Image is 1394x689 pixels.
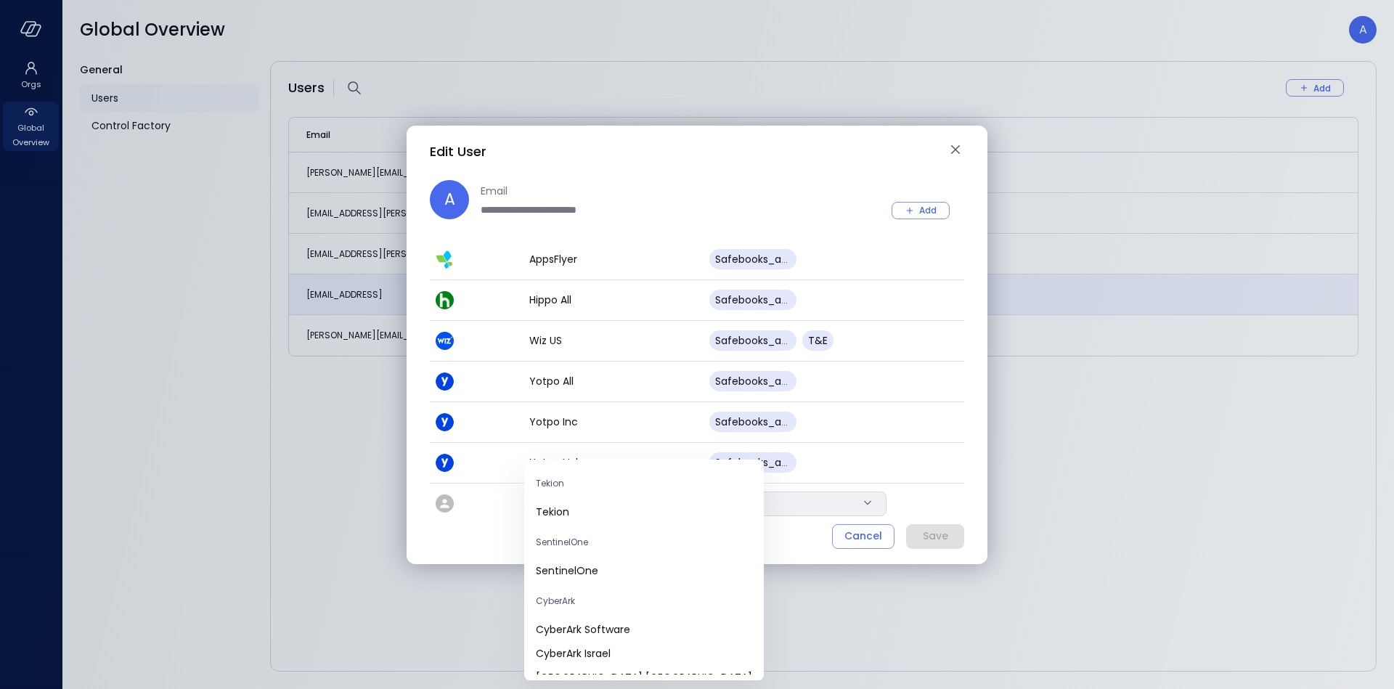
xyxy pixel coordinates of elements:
[536,477,564,489] span: Tekion
[536,595,575,607] span: CyberArk
[536,536,588,548] span: SentinelOne
[536,670,752,685] div: cyberark usa
[536,563,752,579] span: SentinelOne
[536,670,752,685] span: [GEOGRAPHIC_DATA] [GEOGRAPHIC_DATA]
[536,646,752,661] span: CyberArk Israel
[536,505,752,520] span: Tekion
[536,622,752,637] span: CyberArk Software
